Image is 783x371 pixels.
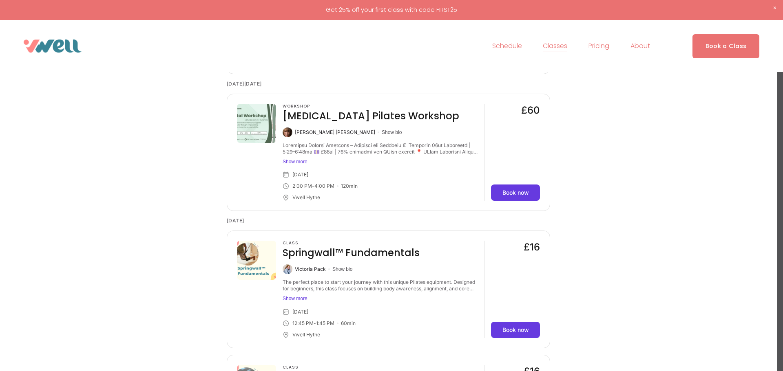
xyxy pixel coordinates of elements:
div: Victoria Pack [295,266,326,272]
div: - [312,183,314,189]
button: Show bio [382,129,402,136]
img: 1914adc4-13f8-4fd0-8ad7-087f4db10d85.jpeg [237,104,276,143]
div: [PERSON_NAME] [PERSON_NAME] [295,129,375,136]
div: £60 [521,104,540,117]
h3: Class [283,365,343,370]
a: Book a Class [692,34,760,58]
a: Book now [491,322,540,338]
h4: Springwall™ Fundamentals [283,246,420,259]
button: Show more [283,158,478,165]
div: [DATE] [292,171,308,178]
time: [DATE] [227,211,550,231]
button: Show bio [332,266,352,272]
div: Vwell Hythe [292,194,320,201]
div: 60 min [341,320,356,327]
a: Pricing [588,40,609,53]
div: £16 [524,241,540,254]
a: folder dropdown [543,40,567,53]
div: The perfect place to start your journey with this unique Pilates equipment. Designed for beginner... [283,279,478,292]
button: Show more [283,295,478,302]
h3: Workshop [283,104,459,109]
div: 4:00 PM [314,183,334,189]
h4: [MEDICAL_DATA] Pilates Workshop [283,110,459,123]
span: About [630,40,650,52]
div: 1:45 PM [316,320,334,327]
div: 2:00 PM [292,183,312,189]
div: Vwell Hythe [292,331,320,338]
img: 14be0ce3-d8c7-446d-bb14-09f6601fc29a.png [237,241,276,280]
span: Classes [543,40,567,52]
img: Erika Lieschen Treanor [283,127,292,137]
a: folder dropdown [630,40,650,53]
div: [DATE] [292,309,308,315]
img: VWell [24,40,82,53]
h3: Class [283,241,420,246]
img: Victoria Pack [283,264,292,274]
div: 12:45 PM [292,320,314,327]
a: Book now [491,184,540,201]
time: [DATE][DATE] [227,74,550,94]
div: Postnatal Pilates Workshop – Movement for Learning 🗓 Saturday 13th September | 2:00–4:00pm 💷 £60p... [283,142,478,155]
a: Schedule [492,40,522,53]
div: - [314,320,316,327]
div: 120 min [341,183,358,189]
